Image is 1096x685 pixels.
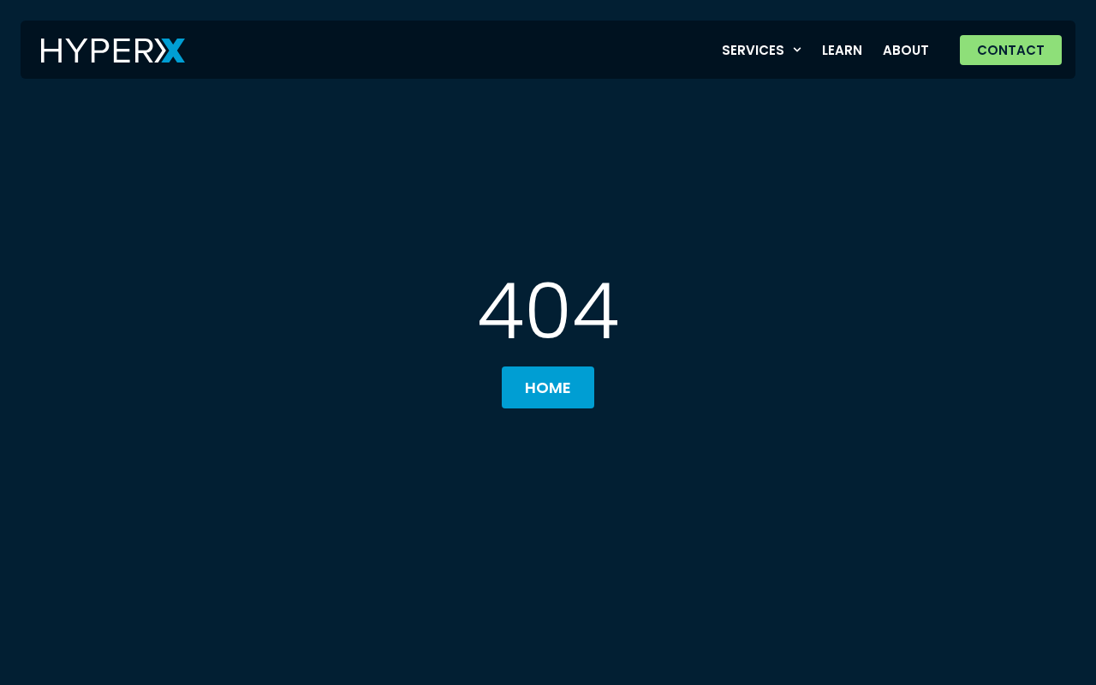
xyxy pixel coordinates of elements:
a: Home [502,366,594,408]
a: About [873,33,939,68]
nav: Menu [712,33,940,68]
a: Contact [960,35,1062,65]
a: Services [712,33,813,68]
h1: 404 [477,277,619,346]
img: HyperX Logo [41,39,185,63]
span: Home [525,380,571,396]
span: Contact [977,44,1045,57]
a: Learn [812,33,873,68]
